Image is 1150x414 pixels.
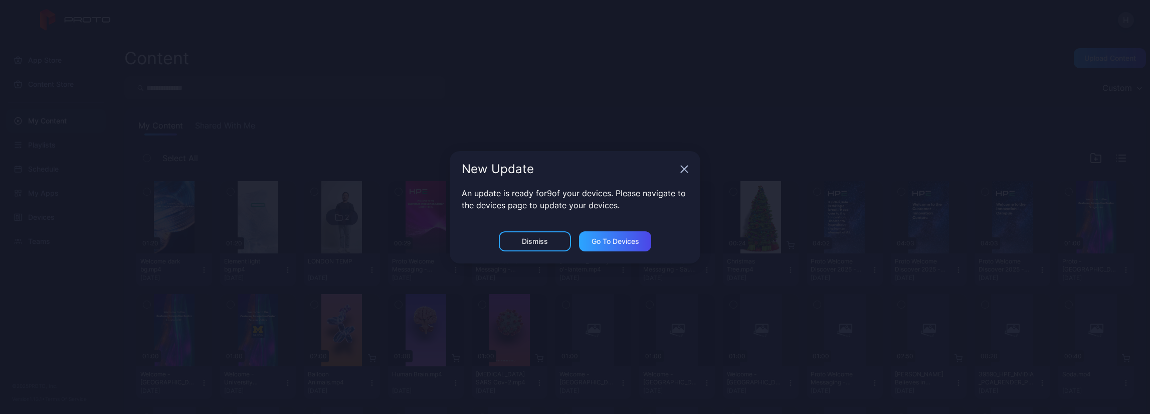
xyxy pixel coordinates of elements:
[592,237,639,245] div: Go to devices
[462,163,676,175] div: New Update
[579,231,651,251] button: Go to devices
[522,237,548,245] div: Dismiss
[499,231,571,251] button: Dismiss
[462,187,688,211] p: An update is ready for 9 of your devices. Please navigate to the devices page to update your devi...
